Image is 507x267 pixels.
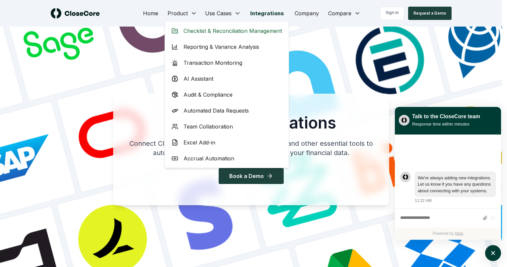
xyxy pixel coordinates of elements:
[415,172,496,197] div: atlas-message-bubble
[415,198,432,204] div: 11:22 AM
[418,175,493,194] div: atlas-message-text
[455,231,464,236] a: Atlas
[183,59,242,67] span: Transaction Monitoring
[183,75,213,83] span: AI Assistant
[166,39,287,55] a: Reporting & Variance Analysis
[482,215,487,221] button: Attach files by clicking or dropping files here
[183,91,233,99] span: Audit & Compliance
[400,212,496,224] div: atlas-composer
[166,71,287,87] a: AI Assistant
[183,43,259,51] span: Reporting & Variance Analysis
[183,123,233,131] span: Team Collaboration
[166,87,287,103] a: Audit & Compliance
[412,121,480,128] div: Response time within minutes
[412,113,480,121] div: Talk to the CloseCore team
[166,150,287,166] a: Accrual Automation
[395,227,501,240] div: Powered by
[183,107,249,115] span: Automated Data Requests
[166,103,287,119] a: Automated Data Requests
[166,119,287,134] a: Team Collaboration
[166,23,287,39] a: Checklist & Reconciliation Management
[400,172,496,204] div: atlas-message
[183,27,282,35] span: Checklist & Reconciliation Management
[183,154,234,162] span: Accrual Automation
[166,134,287,150] a: Excel Add-in
[399,115,409,126] img: yblje5SQxOoZuw2TcITt_icon.png
[395,107,501,240] div: atlas-window
[400,172,411,182] div: atlas-message-author-avatar
[183,138,215,146] span: Excel Add-in
[395,135,501,240] div: atlas-ticket
[166,55,287,71] a: Transaction Monitoring
[415,172,496,204] div: Friday, August 22, 11:22 AM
